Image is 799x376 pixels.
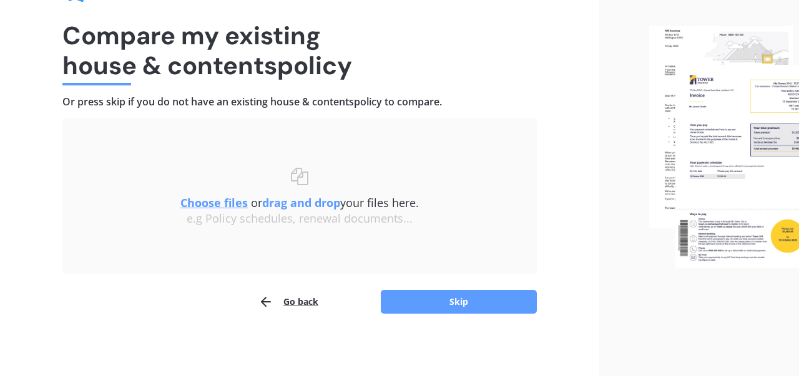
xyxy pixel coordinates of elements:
span: or your files here. [180,195,419,210]
b: drag and drop [262,195,340,210]
button: Skip [381,290,537,314]
h4: Or press skip if you do not have an existing house & contents policy to compare. [62,95,537,108]
div: e.g Policy schedules, renewal documents... [87,212,512,226]
img: files.webp [649,26,799,268]
button: Go back [258,289,318,314]
h1: Compare my existing house & contents policy [62,21,537,80]
u: Choose files [180,195,248,210]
